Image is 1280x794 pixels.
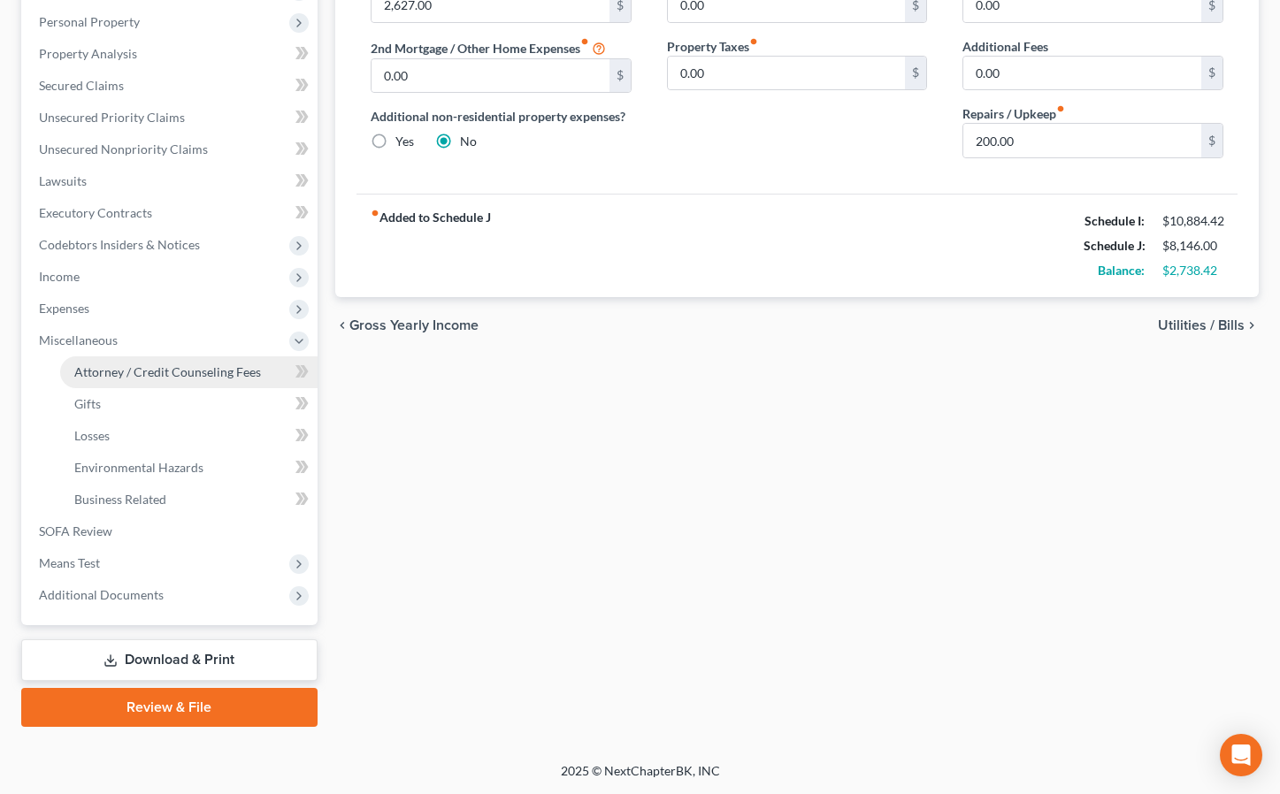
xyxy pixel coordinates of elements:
[372,59,609,93] input: --
[1085,213,1145,228] strong: Schedule I:
[39,110,185,125] span: Unsecured Priority Claims
[1162,237,1223,255] div: $8,146.00
[39,205,152,220] span: Executory Contracts
[25,70,318,102] a: Secured Claims
[460,133,477,150] label: No
[25,134,318,165] a: Unsecured Nonpriority Claims
[395,133,414,150] label: Yes
[21,639,318,681] a: Download & Print
[1084,238,1146,253] strong: Schedule J:
[25,165,318,197] a: Lawsuits
[1098,263,1145,278] strong: Balance:
[25,102,318,134] a: Unsecured Priority Claims
[349,318,479,332] span: Gross Yearly Income
[963,57,1201,90] input: --
[667,37,758,56] label: Property Taxes
[1201,57,1223,90] div: $
[371,107,632,126] label: Additional non-residential property expenses?
[39,332,118,347] span: Miscellaneous
[962,37,1048,56] label: Additional Fees
[39,269,80,284] span: Income
[74,492,166,507] span: Business Related
[39,237,200,252] span: Codebtors Insiders & Notices
[371,209,491,283] strong: Added to Schedule J
[609,59,631,93] div: $
[580,37,589,46] i: fiber_manual_record
[74,364,261,379] span: Attorney / Credit Counseling Fees
[1056,104,1065,113] i: fiber_manual_record
[1201,124,1223,157] div: $
[39,173,87,188] span: Lawsuits
[74,460,203,475] span: Environmental Hazards
[668,57,906,90] input: --
[1245,318,1259,332] i: chevron_right
[21,688,318,727] a: Review & File
[371,37,606,58] label: 2nd Mortgage / Other Home Expenses
[962,104,1065,123] label: Repairs / Upkeep
[39,14,140,29] span: Personal Property
[1220,734,1262,776] div: Open Intercom Messenger
[60,484,318,515] a: Business Related
[74,428,110,443] span: Losses
[335,318,479,332] button: chevron_left Gross Yearly Income
[1158,318,1245,332] span: Utilities / Bills
[74,396,101,411] span: Gifts
[371,209,379,218] i: fiber_manual_record
[25,515,318,547] a: SOFA Review
[60,356,318,388] a: Attorney / Credit Counseling Fees
[60,452,318,484] a: Environmental Hazards
[335,318,349,332] i: chevron_left
[39,78,124,93] span: Secured Claims
[25,38,318,70] a: Property Analysis
[39,301,89,316] span: Expenses
[1162,212,1223,230] div: $10,884.42
[39,141,208,157] span: Unsecured Nonpriority Claims
[39,587,164,602] span: Additional Documents
[749,37,758,46] i: fiber_manual_record
[39,46,137,61] span: Property Analysis
[136,762,1145,794] div: 2025 © NextChapterBK, INC
[60,420,318,452] a: Losses
[60,388,318,420] a: Gifts
[25,197,318,229] a: Executory Contracts
[963,124,1201,157] input: --
[39,555,100,570] span: Means Test
[1162,262,1223,279] div: $2,738.42
[1158,318,1259,332] button: Utilities / Bills chevron_right
[39,523,112,538] span: SOFA Review
[905,57,926,90] div: $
